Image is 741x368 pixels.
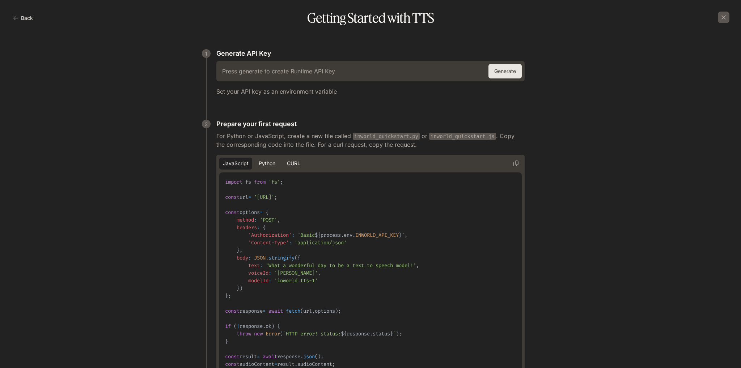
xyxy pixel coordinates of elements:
[402,232,405,239] span: `
[254,194,274,201] span: '[URL]'
[295,254,297,261] span: (
[268,254,295,261] span: stringify
[260,262,263,269] span: :
[399,232,402,239] span: }
[390,330,393,337] span: }
[295,361,297,368] span: .
[248,194,251,201] span: =
[248,254,251,261] span: :
[240,361,274,368] span: audioContent
[300,232,315,239] span: Basic
[240,308,263,314] span: response
[268,277,271,284] span: :
[295,239,347,246] span: 'application/json'
[248,270,268,277] span: voiceId
[277,217,280,223] span: ,
[344,232,352,239] span: env
[219,158,252,170] button: JavaScript
[205,120,208,128] p: 2
[271,323,274,330] span: )
[315,308,335,314] span: options
[237,330,251,337] span: throw
[263,224,266,231] span: {
[216,119,297,129] p: Prepare your first request
[300,353,303,360] span: .
[225,323,231,330] span: if
[488,64,522,78] button: Generate
[266,254,268,261] span: .
[341,232,344,239] span: .
[393,330,396,337] span: `
[248,277,268,284] span: modelId
[370,330,373,337] span: .
[335,308,338,314] span: )
[405,232,407,239] span: ,
[240,353,257,360] span: result
[254,330,263,337] span: new
[274,270,318,277] span: '[PERSON_NAME]'
[12,12,729,25] h1: Getting Started with TTS
[240,194,248,201] span: url
[373,330,390,337] span: status
[245,179,251,185] span: fs
[263,308,266,314] span: =
[352,232,355,239] span: .
[216,48,271,58] p: Generate API Key
[234,323,237,330] span: (
[12,11,36,25] button: Back
[289,239,292,246] span: :
[268,270,271,277] span: :
[277,353,300,360] span: response
[248,232,292,239] span: 'Authorization'
[266,209,268,216] span: {
[225,292,228,299] span: }
[228,292,231,299] span: ;
[255,158,279,170] button: Python
[347,330,370,337] span: response
[260,209,263,216] span: =
[240,247,242,254] span: ,
[286,330,341,337] span: HTTP error! status:
[292,232,295,239] span: :
[399,330,402,337] span: ;
[303,353,315,360] span: json
[225,179,242,185] span: import
[225,209,240,216] span: const
[429,133,496,140] code: inworld_quickstart.js
[237,224,257,231] span: headers
[225,353,240,360] span: const
[338,308,341,314] span: ;
[237,254,248,261] span: body
[282,158,305,170] button: cURL
[237,217,254,223] span: method
[248,262,260,269] span: text
[277,323,280,330] span: {
[248,239,289,246] span: 'Content-Type'
[297,254,300,261] span: {
[268,179,280,185] span: 'fs'
[254,254,266,261] span: JSON
[240,285,242,292] span: )
[312,308,315,314] span: ,
[225,194,240,201] span: const
[254,179,266,185] span: from
[266,323,271,330] span: ok
[297,361,332,368] span: audioContent
[257,224,260,231] span: :
[318,353,321,360] span: )
[222,67,335,75] h6: Press generate to create Runtime API Key
[286,308,300,314] span: fetch
[268,308,283,314] span: await
[341,330,347,337] span: ${
[280,179,283,185] span: ;
[254,217,257,223] span: :
[225,338,228,345] span: }
[280,330,283,337] span: (
[237,323,240,330] span: !
[332,361,335,368] span: ;
[396,330,399,337] span: )
[237,247,240,254] span: }
[266,262,416,269] span: 'What a wonderful day to be a text-to-speech model!'
[237,285,240,292] span: }
[266,330,280,337] span: Error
